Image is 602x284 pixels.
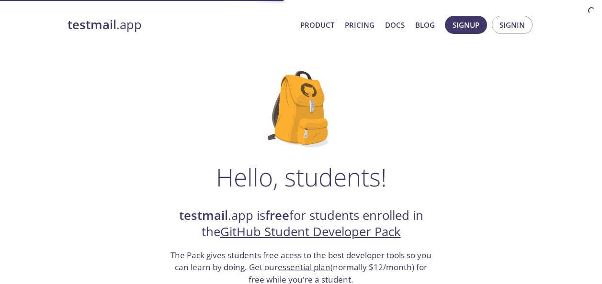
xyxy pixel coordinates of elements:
[278,262,330,273] a: essential plan
[500,19,525,31] span: Signin
[492,16,533,34] button: Signin
[179,207,228,224] strong: testmail
[265,207,289,224] strong: free
[345,19,375,31] a: Pricing
[415,19,435,31] a: Blog
[216,163,386,191] h1: Hello, students!
[445,16,487,34] button: Signup
[68,17,293,33] a: testmail.app
[300,19,334,31] a: Product
[220,223,401,240] a: GitHub Student Developer Pack
[268,71,334,147] img: github-student-backpack.png
[170,208,433,240] h2: .app is for students enrolled in the
[68,16,116,33] strong: testmail
[453,19,479,31] span: Signup
[385,19,405,31] a: Docs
